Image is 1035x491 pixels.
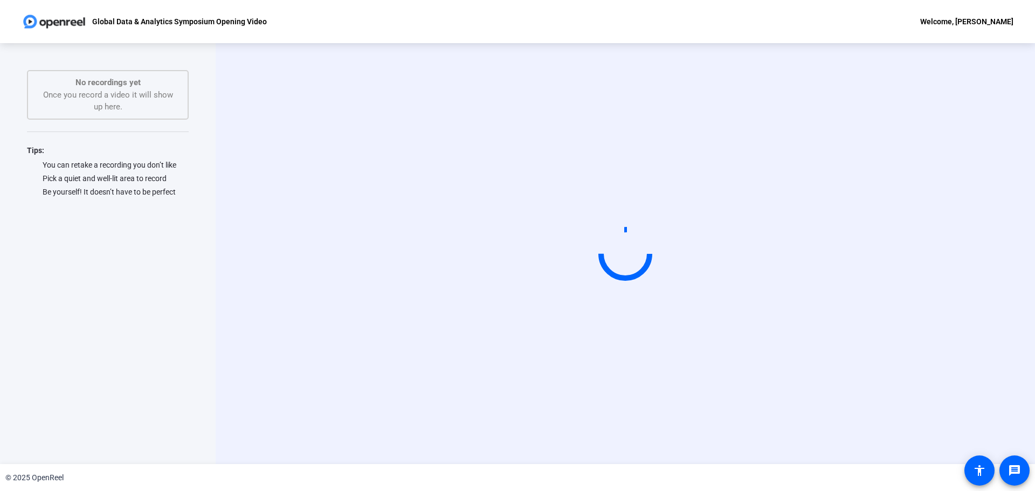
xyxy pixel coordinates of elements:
[27,144,189,157] div: Tips:
[5,472,64,483] div: © 2025 OpenReel
[1008,464,1021,477] mat-icon: message
[920,15,1013,28] div: Welcome, [PERSON_NAME]
[22,11,87,32] img: OpenReel logo
[27,160,189,170] div: You can retake a recording you don’t like
[92,15,267,28] p: Global Data & Analytics Symposium Opening Video
[27,173,189,184] div: Pick a quiet and well-lit area to record
[973,464,986,477] mat-icon: accessibility
[39,77,177,113] div: Once you record a video it will show up here.
[39,77,177,89] p: No recordings yet
[27,186,189,197] div: Be yourself! It doesn’t have to be perfect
